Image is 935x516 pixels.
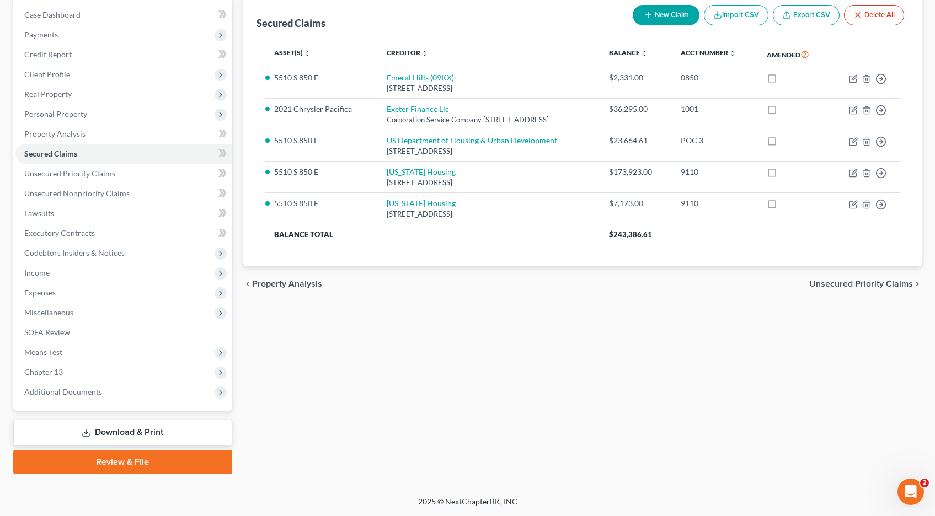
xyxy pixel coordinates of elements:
[15,223,232,243] a: Executory Contracts
[274,135,370,146] li: 5510 S 850 E
[897,479,924,505] iframe: Intercom live chat
[24,189,130,198] span: Unsecured Nonpriority Claims
[153,496,782,516] div: 2025 © NextChapterBK, INC
[24,169,115,178] span: Unsecured Priority Claims
[15,124,232,144] a: Property Analysis
[15,5,232,25] a: Case Dashboard
[15,203,232,223] a: Lawsuits
[920,479,929,487] span: 2
[274,72,370,83] li: 5510 S 850 E
[24,327,70,337] span: SOFA Review
[257,17,325,30] div: Secured Claims
[681,198,749,209] div: 9110
[609,104,663,115] div: $36,295.00
[809,279,922,288] button: Unsecured Priority Claims chevron_right
[24,268,50,277] span: Income
[24,248,125,257] span: Codebtors Insiders & Notices
[24,208,54,218] span: Lawsuits
[24,308,73,317] span: Miscellaneous
[809,279,913,288] span: Unsecured Priority Claims
[274,49,311,57] a: Asset(s) unfold_more
[387,146,591,157] div: [STREET_ADDRESS]
[13,450,232,474] a: Review & File
[681,72,749,83] div: 0850
[243,279,322,288] button: chevron_left Property Analysis
[681,135,749,146] div: POC 3
[773,5,840,25] a: Export CSV
[681,49,736,57] a: Acct Number unfold_more
[609,166,663,178] div: $173,923.00
[387,104,449,114] a: Exeter Finance Llc
[24,387,102,396] span: Additional Documents
[265,224,601,244] th: Balance Total
[24,50,72,59] span: Credit Report
[609,135,663,146] div: $23,664.61
[15,322,232,342] a: SOFA Review
[274,104,370,115] li: 2021 Chrysler Pacifica
[681,166,749,178] div: 9110
[304,50,311,57] i: unfold_more
[758,42,829,67] th: Amended
[729,50,736,57] i: unfold_more
[24,288,56,297] span: Expenses
[387,49,428,57] a: Creditor unfold_more
[641,50,648,57] i: unfold_more
[274,198,370,209] li: 5510 S 850 E
[24,30,58,39] span: Payments
[24,149,77,158] span: Secured Claims
[844,5,904,25] button: Delete All
[609,198,663,209] div: $7,173.00
[24,228,95,238] span: Executory Contracts
[387,83,591,94] div: [STREET_ADDRESS]
[15,184,232,203] a: Unsecured Nonpriority Claims
[913,279,922,288] i: chevron_right
[15,164,232,184] a: Unsecured Priority Claims
[13,420,232,445] a: Download & Print
[609,72,663,83] div: $2,331.00
[609,230,652,239] span: $243,386.61
[387,73,454,82] a: Emeral Hills (09KX)
[387,198,456,208] a: [US_STATE] Housing
[274,166,370,178] li: 5510 S 850 E
[24,109,87,119] span: Personal Property
[387,209,591,219] div: [STREET_ADDRESS]
[387,167,456,176] a: [US_STATE] Housing
[24,10,81,19] span: Case Dashboard
[387,178,591,188] div: [STREET_ADDRESS]
[24,129,86,138] span: Property Analysis
[24,89,72,99] span: Real Property
[15,45,232,64] a: Credit Report
[15,144,232,164] a: Secured Claims
[243,279,252,288] i: chevron_left
[704,5,768,25] button: Import CSV
[24,367,63,377] span: Chapter 13
[387,136,557,145] a: US Department of Housing & Urban Development
[24,69,70,79] span: Client Profile
[421,50,428,57] i: unfold_more
[681,104,749,115] div: 1001
[633,5,699,25] button: New Claim
[252,279,322,288] span: Property Analysis
[609,49,648,57] a: Balance unfold_more
[387,115,591,125] div: Corporation Service Company [STREET_ADDRESS]
[24,347,62,357] span: Means Test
